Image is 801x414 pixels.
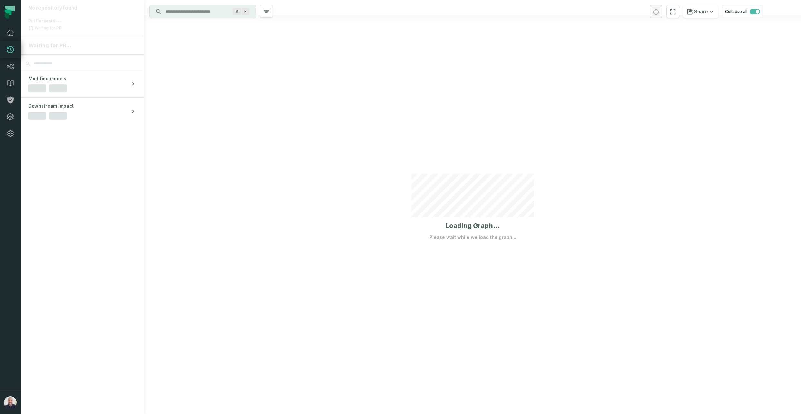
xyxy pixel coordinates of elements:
[28,103,74,109] span: Downstream Impact
[429,234,516,241] p: Please wait while we load the graph...
[683,5,718,18] button: Share
[34,25,63,31] span: Waiting for PR
[28,75,66,82] span: Modified models
[242,8,249,15] span: Press ⌘ + K to focus the search bar
[28,18,62,23] span: Pull Request #---
[28,42,136,49] div: Waiting for PR...
[21,70,144,97] button: Modified models
[4,396,17,409] img: avatar of Daniel Ochoa Bimblich
[21,98,144,125] button: Downstream Impact
[233,8,241,15] span: Press ⌘ + K to focus the search bar
[722,5,763,18] button: Collapse all
[28,5,136,11] div: No repository found
[446,221,500,230] h1: Loading Graph...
